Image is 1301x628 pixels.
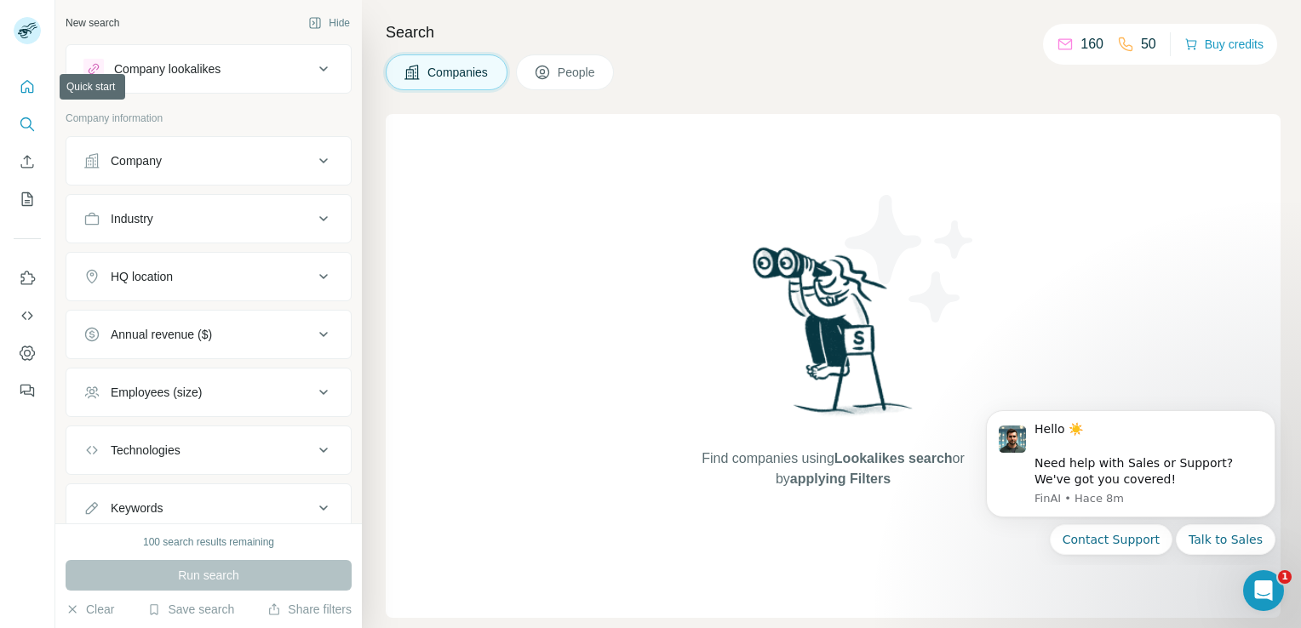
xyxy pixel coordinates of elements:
[14,338,41,368] button: Dashboard
[558,64,597,81] span: People
[111,268,173,285] div: HQ location
[267,601,352,618] button: Share filters
[790,471,891,486] span: applying Filters
[111,442,181,459] div: Technologies
[427,64,490,81] span: Companies
[14,109,41,140] button: Search
[1278,570,1292,584] span: 1
[14,263,41,294] button: Use Surfe on LinkedIn
[834,182,987,335] img: Surfe Illustration - Stars
[66,430,351,471] button: Technologies
[66,256,351,297] button: HQ location
[66,488,351,528] button: Keywords
[1080,34,1103,54] p: 160
[66,49,351,89] button: Company lookalikes
[111,326,212,343] div: Annual revenue ($)
[66,601,114,618] button: Clear
[66,140,351,181] button: Company
[14,300,41,331] button: Use Surfe API
[745,243,922,432] img: Surfe Illustration - Woman searching with binoculars
[66,198,351,239] button: Industry
[111,384,202,401] div: Employees (size)
[1184,32,1264,56] button: Buy credits
[66,15,119,31] div: New search
[111,210,153,227] div: Industry
[111,500,163,517] div: Keywords
[114,60,221,77] div: Company lookalikes
[66,372,351,413] button: Employees (size)
[1141,34,1156,54] p: 50
[14,71,41,102] button: Quick start
[296,10,362,36] button: Hide
[1243,570,1284,611] iframe: Intercom live chat
[147,601,234,618] button: Save search
[14,375,41,406] button: Feedback
[696,448,969,489] span: Find companies using or by
[834,451,953,465] span: Lookalikes search
[960,396,1301,565] iframe: Intercom notifications mensaje
[14,184,41,214] button: My lists
[111,152,162,169] div: Company
[66,314,351,355] button: Annual revenue ($)
[14,146,41,177] button: Enrich CSV
[143,534,274,550] div: 100 search results remaining
[386,20,1281,44] h4: Search
[66,111,352,126] p: Company information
